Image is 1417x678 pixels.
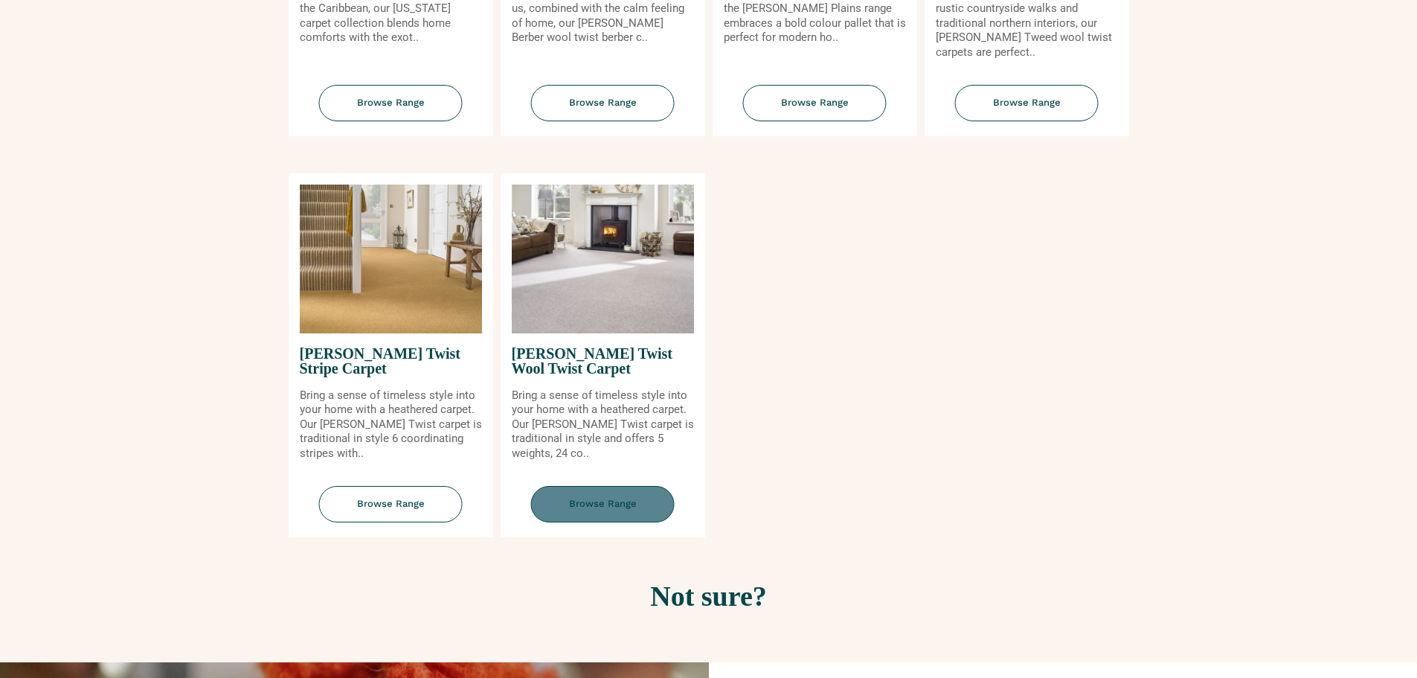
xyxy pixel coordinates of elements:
a: Browse Range [501,486,705,537]
p: Bring a sense of timeless style into your home with a heathered carpet. Our [PERSON_NAME] Twist c... [300,388,482,461]
span: [PERSON_NAME] Twist Stripe Carpet [300,333,482,388]
img: Tomkinson Twist Wool Twist Carpet [512,185,694,333]
span: Browse Range [531,486,675,522]
p: Bring a sense of timeless style into your home with a heathered carpet. Our [PERSON_NAME] Twist c... [512,388,694,461]
span: Browse Range [743,85,887,121]
span: Browse Range [955,85,1099,121]
a: Browse Range [713,85,917,136]
span: Browse Range [319,85,463,121]
img: Tomkinson Twist Stripe Carpet [300,185,482,333]
span: Browse Range [319,486,463,522]
h2: Not sure? [292,582,1125,610]
a: Browse Range [289,486,493,537]
a: Browse Range [501,85,705,136]
a: Browse Range [289,85,493,136]
span: [PERSON_NAME] Twist Wool Twist Carpet [512,333,694,388]
a: Browse Range [925,85,1129,136]
span: Browse Range [531,85,675,121]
